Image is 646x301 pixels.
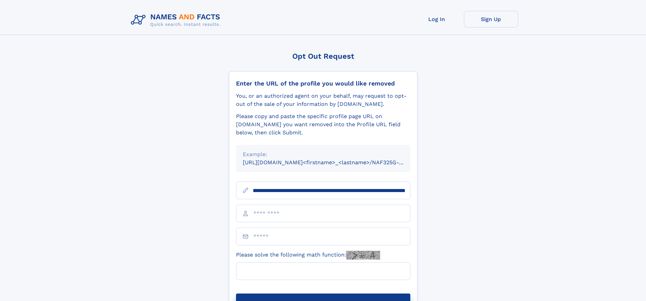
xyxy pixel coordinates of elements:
[236,80,410,87] div: Enter the URL of the profile you would like removed
[236,112,410,137] div: Please copy and paste the specific profile page URL on [DOMAIN_NAME] you want removed into the Pr...
[464,11,518,27] a: Sign Up
[236,92,410,108] div: You, or an authorized agent on your behalf, may request to opt-out of the sale of your informatio...
[128,11,226,29] img: Logo Names and Facts
[236,251,380,260] label: Please solve the following math function:
[229,52,417,60] div: Opt Out Request
[243,150,404,158] div: Example:
[410,11,464,27] a: Log In
[243,159,423,166] small: [URL][DOMAIN_NAME]<firstname>_<lastname>/NAF325G-xxxxxxxx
